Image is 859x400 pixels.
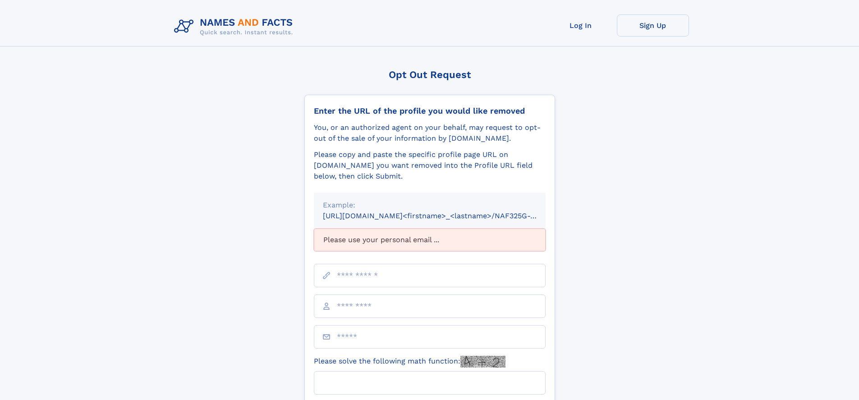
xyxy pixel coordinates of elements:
label: Please solve the following math function: [314,356,505,368]
a: Sign Up [617,14,689,37]
div: You, or an authorized agent on your behalf, may request to opt-out of the sale of your informatio... [314,122,546,144]
img: Logo Names and Facts [170,14,300,39]
a: Log In [545,14,617,37]
div: Example: [323,200,537,211]
small: [URL][DOMAIN_NAME]<firstname>_<lastname>/NAF325G-xxxxxxxx [323,211,563,220]
div: Please copy and paste the specific profile page URL on [DOMAIN_NAME] you want removed into the Pr... [314,149,546,182]
div: Please use your personal email ... [314,229,546,251]
div: Enter the URL of the profile you would like removed [314,106,546,116]
div: Opt Out Request [304,69,555,80]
